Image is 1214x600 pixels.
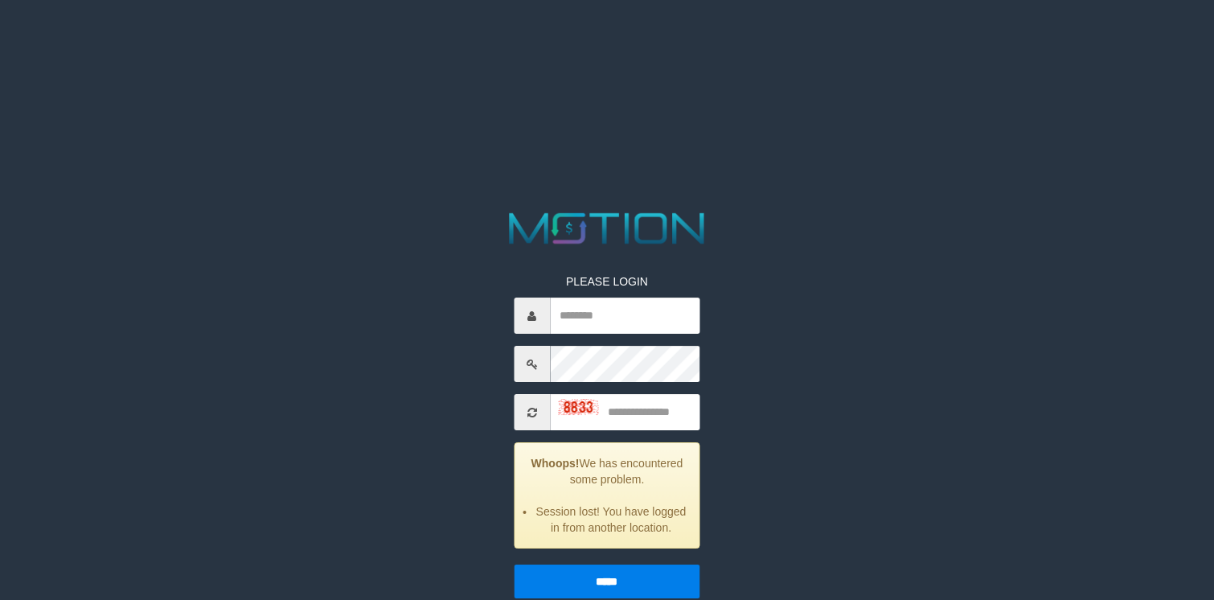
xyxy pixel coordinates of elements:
[531,457,580,470] strong: Whoops!
[514,442,700,549] div: We has encountered some problem.
[514,273,700,290] p: PLEASE LOGIN
[558,399,598,415] img: captcha
[501,208,713,249] img: MOTION_logo.png
[535,503,687,536] li: Session lost! You have logged in from another location.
